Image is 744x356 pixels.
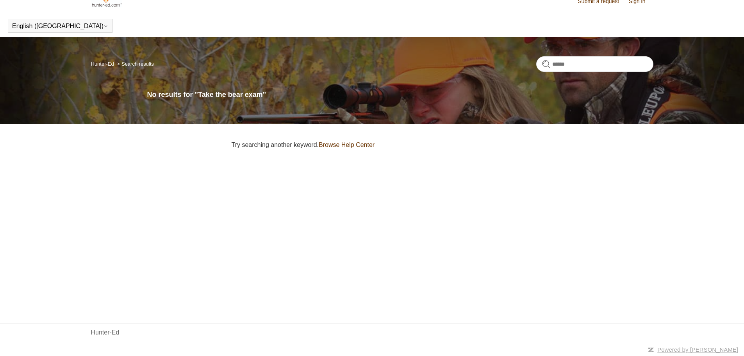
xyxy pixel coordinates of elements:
[12,23,108,30] button: English ([GEOGRAPHIC_DATA])
[232,140,653,150] p: Try searching another keyword.
[91,328,120,337] a: Hunter-Ed
[115,61,154,67] li: Search results
[657,346,738,353] a: Powered by [PERSON_NAME]
[91,61,116,67] li: Hunter-Ed
[147,89,653,100] h1: No results for "Take the bear exam"
[536,56,653,72] input: Search
[319,141,375,148] a: Browse Help Center
[91,61,114,67] a: Hunter-Ed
